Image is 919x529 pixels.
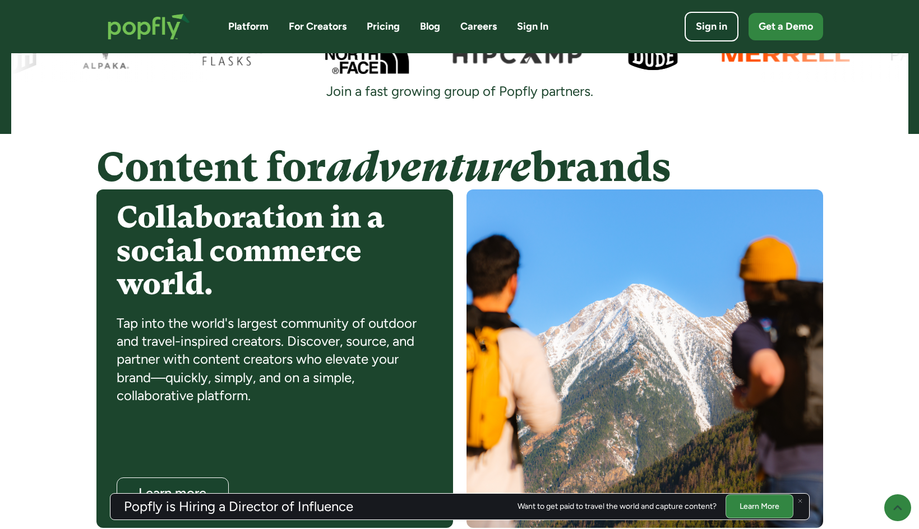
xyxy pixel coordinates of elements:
[124,500,353,513] h3: Popfly is Hiring a Director of Influence
[518,502,717,511] div: Want to get paid to travel the world and capture content?
[367,20,400,34] a: Pricing
[460,20,497,34] a: Careers
[289,20,347,34] a: For Creators
[117,201,433,300] h4: Collaboration in a social commerce world.
[420,20,440,34] a: Blog
[96,2,201,51] a: home
[326,144,531,191] em: adventure
[517,20,548,34] a: Sign In
[96,145,823,189] h4: Content for brands
[228,20,269,34] a: Platform
[313,82,607,100] div: Join a fast growing group of Popfly partners.
[726,494,793,518] a: Learn More
[117,314,433,405] div: Tap into the world's largest community of outdoor and travel-inspired creators. Discover, source,...
[759,20,813,34] div: Get a Demo
[749,13,823,40] a: Get a Demo
[685,12,738,41] a: Sign in
[127,486,218,500] div: Learn more
[117,477,229,508] a: Learn more
[696,20,727,34] div: Sign in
